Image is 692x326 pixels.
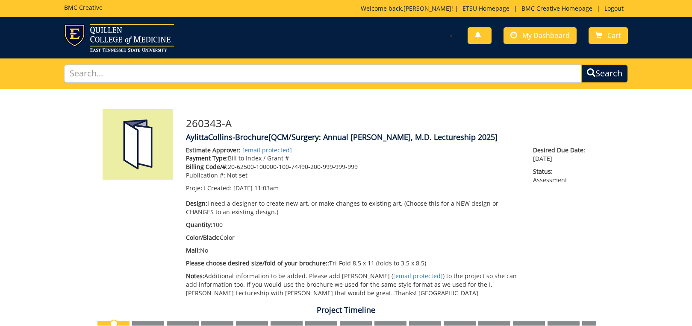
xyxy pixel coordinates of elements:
[533,146,589,163] p: [DATE]
[64,4,103,11] h5: BMC Creative
[96,306,596,314] h4: Project Timeline
[186,272,204,280] span: Notes:
[533,146,589,154] span: Desired Due Date:
[186,118,590,129] h3: 260343-A
[186,259,329,267] span: Please choose desired size/fold of your brochure::
[186,154,521,163] p: Bill to Index / Grant #
[517,4,597,12] a: BMC Creative Homepage
[64,24,174,52] img: ETSU logo
[186,246,521,255] p: No
[186,184,232,192] span: Project Created:
[504,27,577,44] a: My Dashboard
[227,171,247,179] span: Not set
[186,146,241,154] span: Estimate Approver:
[186,259,521,268] p: Tri-Fold 8.5 x 11 (folds to 3.5 x 8.5)
[361,4,628,13] p: Welcome back, ! | | |
[186,233,220,242] span: Color/Black:
[186,199,521,216] p: I need a designer to create new art, or make changes to existing art. (Choose this for a NEW desi...
[393,272,443,280] a: [email protected]
[268,132,498,142] span: [QCM/Surgery: Annual [PERSON_NAME], M.D. Lectureship 2025]
[600,4,628,12] a: Logout
[522,31,570,40] span: My Dashboard
[458,4,514,12] a: ETSU Homepage
[186,171,225,179] span: Publication #:
[186,154,228,162] span: Payment Type:
[403,4,451,12] a: [PERSON_NAME]
[103,109,173,180] img: Product featured image
[186,133,590,142] h4: AylittaCollins-Brochure
[607,31,621,40] span: Cart
[186,163,228,171] span: Billing Code/#:
[64,64,582,83] input: Search...
[186,199,207,207] span: Design:
[581,64,628,83] button: Search
[533,167,589,176] span: Status:
[242,146,292,154] a: [email protected]
[186,221,521,229] p: 100
[186,163,521,171] p: 20-62500-100000-100-74490-200-999-999-999
[233,184,279,192] span: [DATE] 11:03am
[186,246,200,254] span: Mail:
[186,233,521,242] p: Color
[186,272,521,297] p: Additional information to be added. Please add [PERSON_NAME] ( ) to the project so she can add in...
[533,167,589,184] p: Assessment
[589,27,628,44] a: Cart
[186,221,212,229] span: Quantity:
